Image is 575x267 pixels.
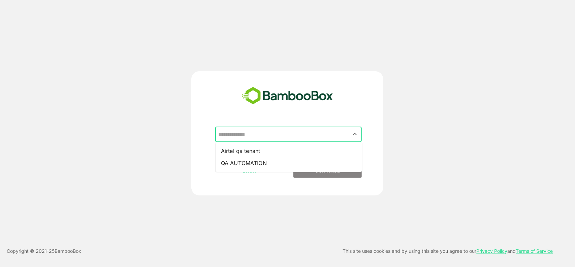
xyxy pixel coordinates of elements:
img: bamboobox [238,85,337,107]
p: This site uses cookies and by using this site you agree to our and [343,247,553,255]
a: Terms of Service [516,248,553,254]
p: Copyright © 2021- 25 BambooBox [7,247,81,255]
a: Privacy Policy [477,248,508,254]
button: Close [350,130,359,139]
li: Airtel qa tenant [216,145,362,157]
li: QA AUTOMATION [216,157,362,169]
